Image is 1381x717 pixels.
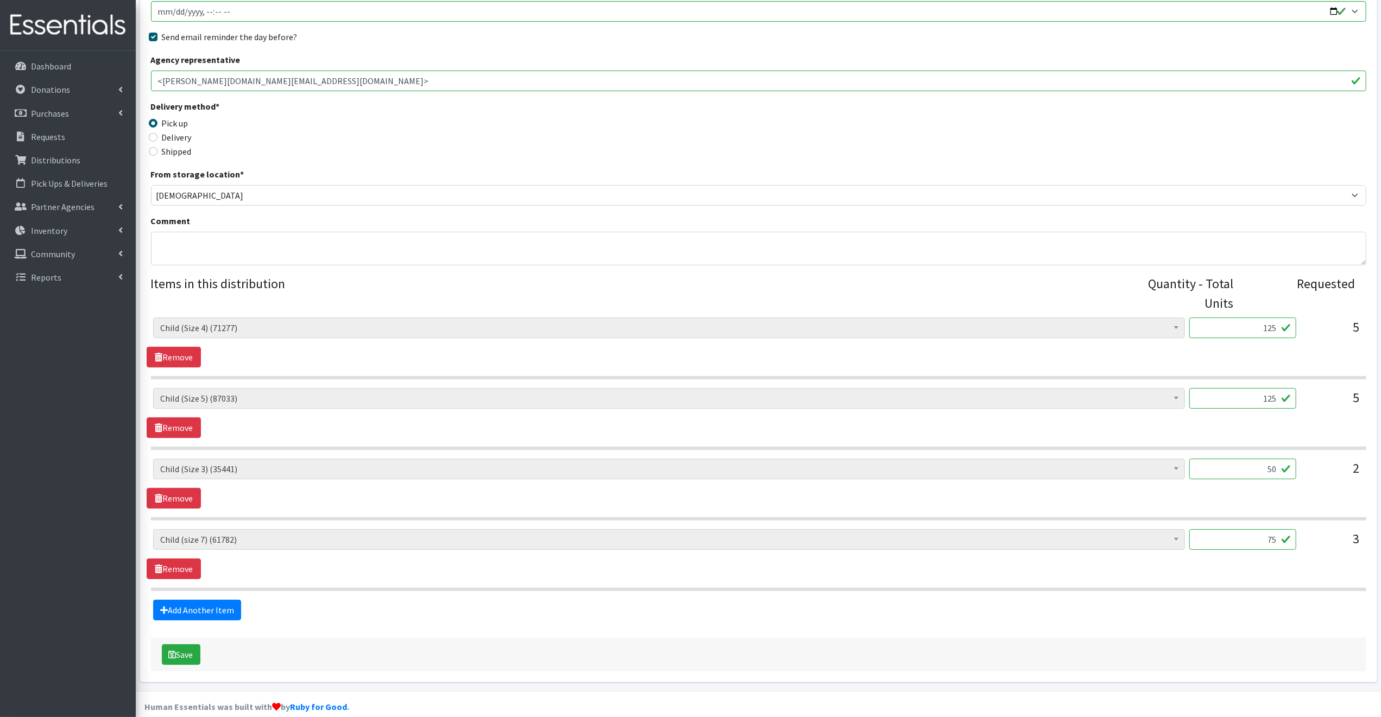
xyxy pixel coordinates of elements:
label: Shipped [162,145,192,158]
div: 5 [1305,388,1359,417]
span: Child (Size 3) (35441) [153,459,1185,479]
p: Donations [31,84,70,95]
label: Send email reminder the day before? [162,30,298,43]
a: Community [4,243,131,265]
a: Remove [147,559,201,579]
span: Child (Size 4) (71277) [153,318,1185,338]
a: Partner Agencies [4,196,131,218]
a: Ruby for Good [290,701,347,712]
a: Pick Ups & Deliveries [4,173,131,194]
p: Partner Agencies [31,201,94,212]
a: Remove [147,347,201,367]
span: Child (size 7) (61782) [153,529,1185,550]
label: From storage location [151,168,244,181]
input: Quantity [1189,529,1296,550]
a: Inventory [4,220,131,242]
label: Comment [151,214,191,227]
p: Purchases [31,108,69,119]
div: Quantity - Total Units [1123,274,1234,313]
div: 3 [1305,529,1359,559]
a: Distributions [4,149,131,171]
a: Reports [4,267,131,288]
p: Community [31,249,75,259]
a: Requests [4,126,131,148]
span: Child (Size 3) (35441) [160,461,1178,477]
div: 2 [1305,459,1359,488]
abbr: required [241,169,244,180]
span: Child (size 7) (61782) [160,532,1178,547]
a: Purchases [4,103,131,124]
a: Donations [4,79,131,100]
div: Requested [1245,274,1355,313]
a: Remove [147,488,201,509]
input: Quantity [1189,388,1296,409]
input: Quantity [1189,318,1296,338]
p: Distributions [31,155,80,166]
p: Inventory [31,225,67,236]
a: Remove [147,417,201,438]
span: Child (Size 5) (87033) [153,388,1185,409]
label: Delivery [162,131,192,144]
a: Add Another Item [153,600,241,620]
span: Child (Size 5) (87033) [160,391,1178,406]
p: Requests [31,131,65,142]
label: Pick up [162,117,188,130]
input: Quantity [1189,459,1296,479]
p: Dashboard [31,61,71,72]
legend: Delivery method [151,100,455,117]
strong: Human Essentials was built with by . [144,701,349,712]
div: 5 [1305,318,1359,347]
p: Pick Ups & Deliveries [31,178,108,189]
legend: Items in this distribution [151,274,1123,309]
img: HumanEssentials [4,7,131,43]
abbr: required [216,101,220,112]
p: Reports [31,272,61,283]
button: Save [162,644,200,665]
label: Agency representative [151,53,241,66]
span: Child (Size 4) (71277) [160,320,1178,335]
a: Dashboard [4,55,131,77]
